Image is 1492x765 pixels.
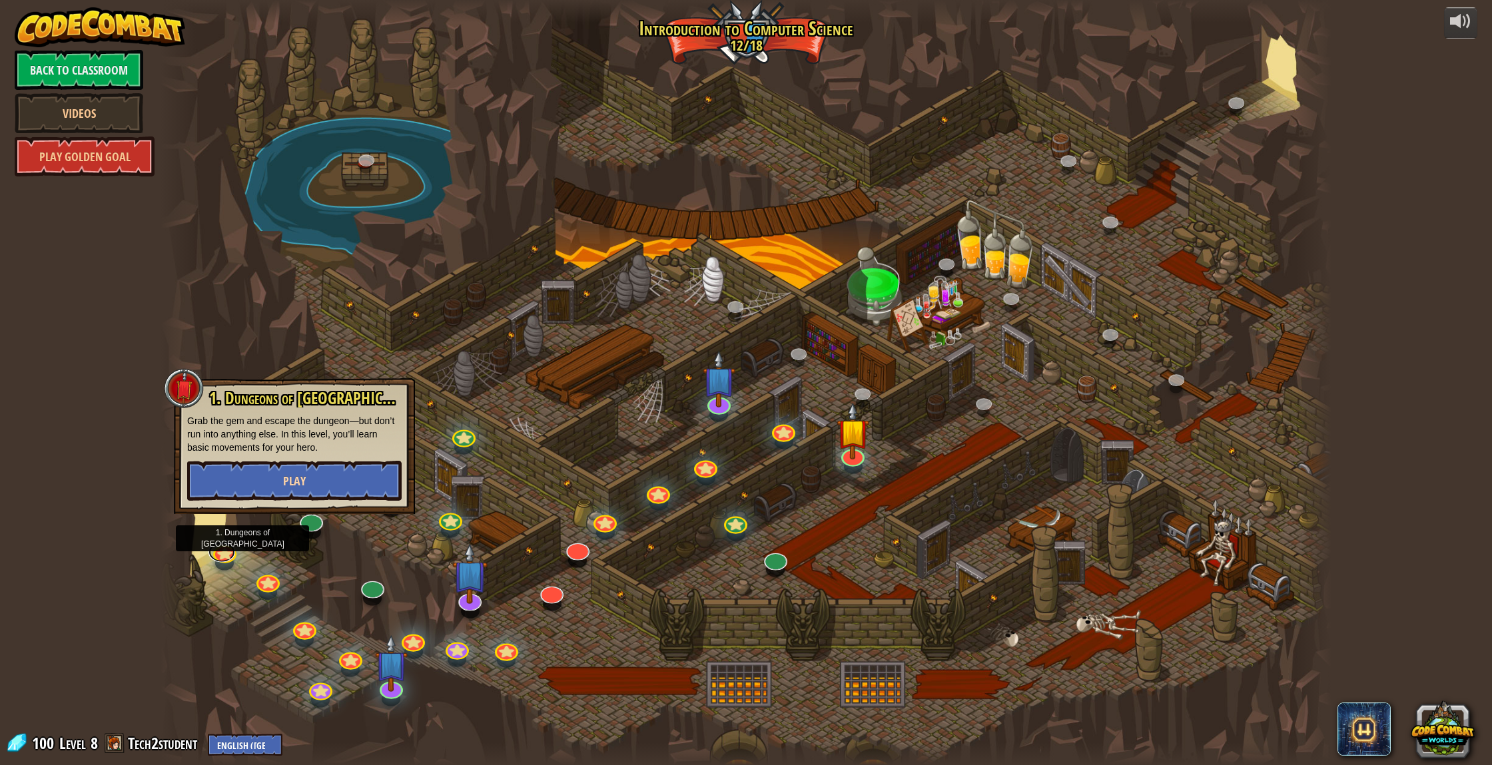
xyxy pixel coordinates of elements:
[1444,7,1477,39] button: Adjust volume
[837,403,870,459] img: level-banner-started.png
[187,461,402,501] button: Play
[59,732,86,754] span: Level
[283,473,306,489] span: Play
[91,732,98,754] span: 8
[15,50,143,90] a: Back to Classroom
[375,635,408,692] img: level-banner-unstarted-subscriber.png
[32,732,58,754] span: 100
[187,414,402,454] p: Grab the gem and escape the dungeon—but don’t run into anything else. In this level, you’ll learn...
[452,543,488,604] img: level-banner-unstarted-subscriber.png
[15,136,155,176] a: Play Golden Goal
[15,7,185,47] img: CodeCombat - Learn how to code by playing a game
[128,732,201,754] a: Tech2student
[703,351,736,407] img: level-banner-unstarted-subscriber.png
[209,387,426,409] span: 1. Dungeons of [GEOGRAPHIC_DATA]
[15,93,143,133] a: Videos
